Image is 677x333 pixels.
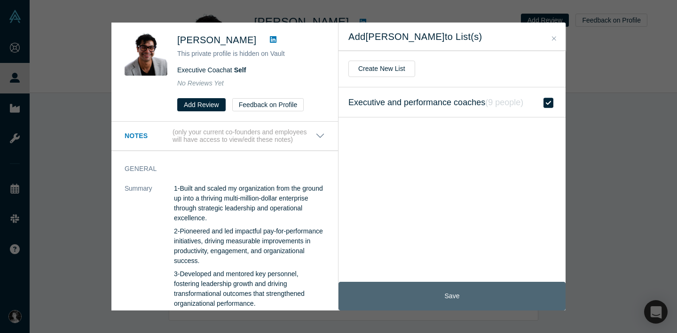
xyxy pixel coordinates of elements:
[174,184,325,223] p: 1-Built and scaled my organization from the ground up into a thriving multi-million-dollar enterp...
[174,269,325,309] p: 3-Developed and mentored key personnel, fostering leadership growth and driving transformational ...
[348,96,523,109] span: Executive and performance coaches
[125,184,174,318] dt: Summary
[177,79,224,87] span: No Reviews Yet
[177,66,246,74] span: Executive Coach at
[234,66,246,74] a: Self
[348,31,556,42] h2: Add [PERSON_NAME] to List(s)
[125,128,325,144] button: Notes (only your current co-founders and employees will have access to view/edit these notes)
[125,33,167,76] img: Luke Wold's Profile Image
[232,98,304,111] button: Feedback on Profile
[485,98,523,107] i: ( 9 people )
[173,128,315,144] p: (only your current co-founders and employees will have access to view/edit these notes)
[125,164,312,174] h3: General
[177,35,256,45] span: [PERSON_NAME]
[549,33,559,44] button: Close
[348,61,415,77] button: Create New List
[174,226,325,266] p: 2-Pioneered and led impactful pay-for-performance initiatives, driving measurable improvements in...
[338,282,566,310] button: Save
[125,131,171,141] h3: Notes
[177,49,325,59] p: This private profile is hidden on Vault
[177,98,226,111] button: Add Review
